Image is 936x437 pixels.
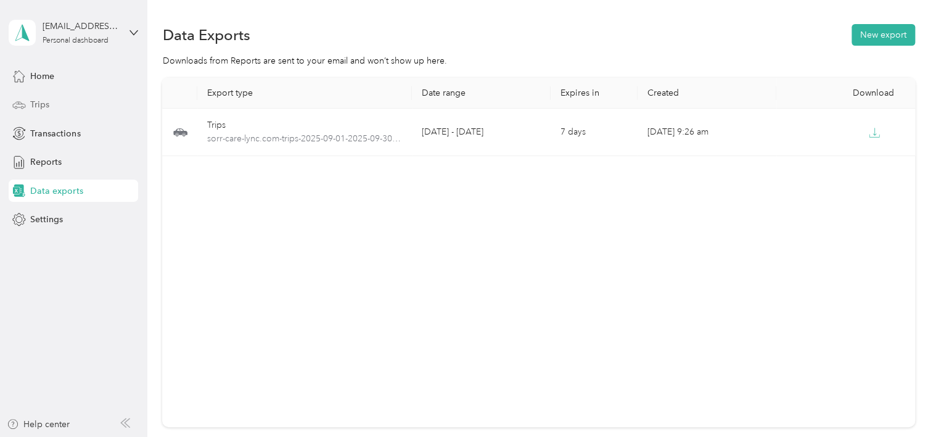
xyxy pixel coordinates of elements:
[30,156,62,169] span: Reports
[852,24,915,46] button: New export
[412,109,551,156] td: [DATE] - [DATE]
[30,70,54,83] span: Home
[162,54,914,67] div: Downloads from Reports are sent to your email and won’t show up here.
[30,127,80,140] span: Transactions
[30,185,83,198] span: Data exports
[412,78,551,109] th: Date range
[551,78,638,109] th: Expires in
[867,368,936,437] iframe: Everlance-gr Chat Button Frame
[43,20,120,33] div: [EMAIL_ADDRESS][DOMAIN_NAME]
[638,109,776,156] td: [DATE] 9:26 am
[207,132,403,146] span: sorr-care-lync.com-trips-2025-09-01-2025-09-30.xlsx
[30,213,63,226] span: Settings
[551,109,638,156] td: 7 days
[162,28,250,41] h1: Data Exports
[207,119,403,132] div: Trips
[43,37,109,44] div: Personal dashboard
[197,78,413,109] th: Export type
[786,88,905,98] div: Download
[7,418,70,431] button: Help center
[30,98,49,111] span: Trips
[638,78,776,109] th: Created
